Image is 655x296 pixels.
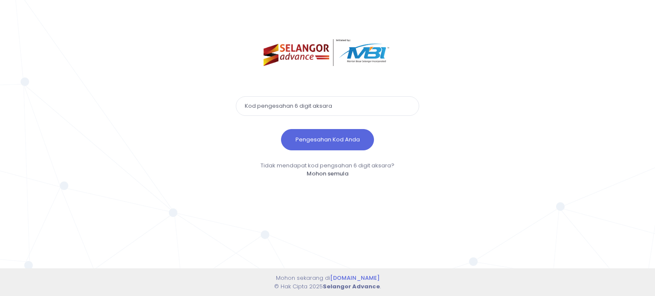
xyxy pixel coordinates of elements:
strong: Selangor Advance [323,282,380,290]
button: Pengesahan Kod Anda [281,129,374,150]
a: Mohon semula [307,170,348,178]
input: Kod pengesahan 6 digit aksara [236,96,419,116]
span: Tidak mendapat kod pengsahan 6 digit aksara? [261,161,394,170]
img: selangor-advance.png [264,39,392,66]
a: [DOMAIN_NAME] [330,274,380,282]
